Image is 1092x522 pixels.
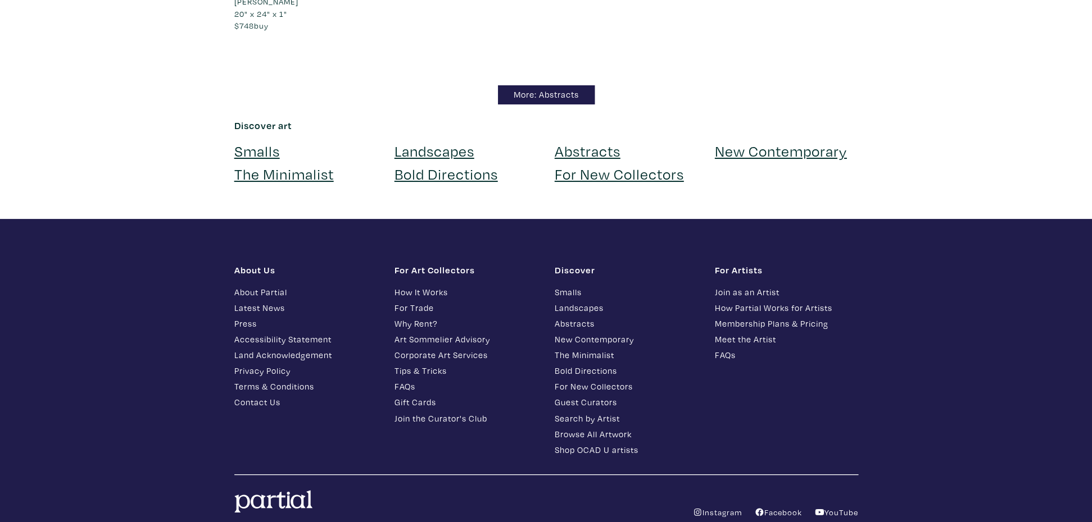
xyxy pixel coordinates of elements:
[395,317,538,330] a: Why Rent?
[555,317,698,330] a: Abstracts
[234,333,378,346] a: Accessibility Statement
[715,333,858,346] a: Meet the Artist
[395,364,538,377] a: Tips & Tricks
[234,264,378,276] h1: About Us
[234,380,378,393] a: Terms & Conditions
[555,164,684,184] a: For New Collectors
[395,301,538,314] a: For Trade
[234,364,378,377] a: Privacy Policy
[555,364,698,377] a: Bold Directions
[234,286,378,299] a: About Partial
[715,141,847,161] a: New Contemporary
[555,141,620,161] a: Abstracts
[234,141,280,161] a: Smalls
[715,264,858,276] h1: For Artists
[692,507,742,518] a: Instagram
[395,396,538,409] a: Gift Cards
[555,349,698,361] a: The Minimalist
[395,286,538,299] a: How It Works
[715,301,858,314] a: How Partial Works for Artists
[395,333,538,346] a: Art Sommelier Advisory
[395,380,538,393] a: FAQs
[555,333,698,346] a: New Contemporary
[715,286,858,299] a: Join as an Artist
[234,164,334,184] a: The Minimalist
[234,301,378,314] a: Latest News
[498,85,595,105] a: More: Abstracts
[555,301,698,314] a: Landscapes
[395,164,498,184] a: Bold Directions
[555,380,698,393] a: For New Collectors
[395,264,538,276] h1: For Art Collectors
[555,412,698,425] a: Search by Artist
[715,317,858,330] a: Membership Plans & Pricing
[234,120,858,132] h6: Discover art
[234,317,378,330] a: Press
[234,8,287,19] span: 20" x 24" x 1"
[395,141,474,161] a: Landscapes
[814,507,858,518] a: YouTube
[555,286,698,299] a: Smalls
[715,349,858,361] a: FAQs
[555,264,698,276] h1: Discover
[234,396,378,409] a: Contact Us
[234,490,313,512] img: logo.svg
[555,428,698,441] a: Browse All Artwork
[234,349,378,361] a: Land Acknowledgement
[555,443,698,456] a: Shop OCAD U artists
[395,349,538,361] a: Corporate Art Services
[555,396,698,409] a: Guest Curators
[754,507,802,518] a: Facebook
[234,20,269,31] span: buy
[395,412,538,425] a: Join the Curator's Club
[234,20,254,31] span: $748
